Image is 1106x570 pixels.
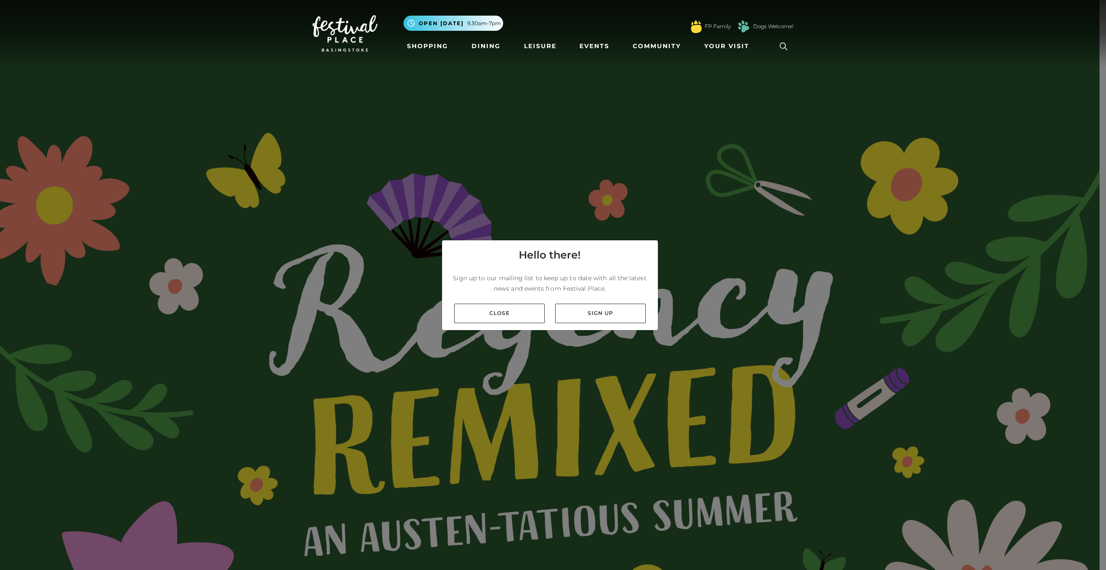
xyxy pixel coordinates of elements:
[629,38,684,54] a: Community
[454,304,545,323] a: Close
[468,38,504,54] a: Dining
[701,38,757,54] a: Your Visit
[753,23,794,30] a: Dogs Welcome!
[705,23,731,30] a: FP Family
[520,38,560,54] a: Leisure
[555,304,646,323] a: Sign up
[403,16,503,31] button: Open [DATE] 9.30am-7pm
[403,38,452,54] a: Shopping
[449,273,651,294] p: Sign up to our mailing list to keep up to date with all the latest news and events from Festival ...
[704,42,749,51] span: Your Visit
[419,20,464,27] span: Open [DATE]
[519,247,581,263] h4: Hello there!
[312,15,377,52] img: Festival Place Logo
[467,20,501,27] span: 9.30am-7pm
[576,38,613,54] a: Events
